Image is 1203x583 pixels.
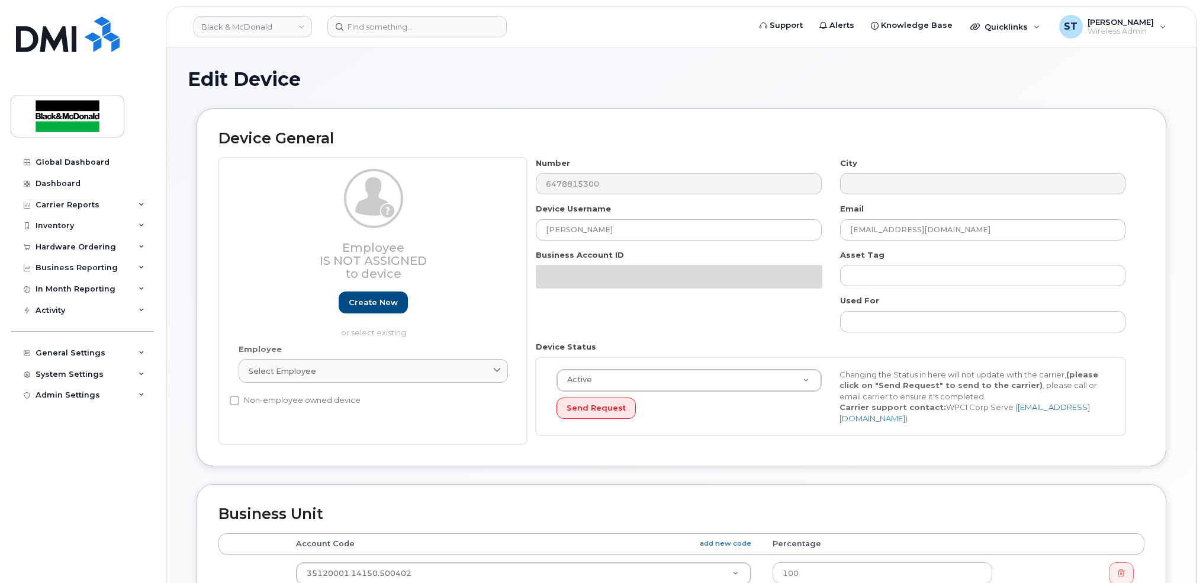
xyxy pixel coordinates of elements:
[557,398,636,419] button: Send Request
[840,158,857,169] label: City
[239,327,508,338] p: or select existing
[840,203,864,214] label: Email
[536,158,570,169] label: Number
[188,69,1175,89] h1: Edit Device
[840,295,879,306] label: Used For
[285,533,762,555] th: Account Code
[320,254,427,268] span: Is not assigned
[557,370,821,391] a: Active
[839,402,946,412] strong: Carrier support contact:
[700,539,751,549] a: add new code
[536,249,624,261] label: Business Account ID
[840,249,884,261] label: Asset Tag
[230,396,239,405] input: Non-employee owned device
[560,374,592,385] span: Active
[239,241,508,280] h3: Employee
[218,506,1144,523] h2: Business Unit
[249,366,316,377] span: Select employee
[239,359,508,383] a: Select employee
[218,130,1144,147] h2: Device General
[536,203,611,214] label: Device Username
[831,369,1114,424] div: Changing the Status in here will not update with the carrier, , please call or email carrier to e...
[339,291,408,313] a: Create new
[762,533,1003,555] th: Percentage
[239,344,282,355] label: Employee
[536,341,596,353] label: Device Status
[345,267,401,281] span: to device
[839,402,1090,423] a: [EMAIL_ADDRESS][DOMAIN_NAME]
[230,393,361,408] label: Non-employee owned device
[307,569,411,578] span: 35120001.14150.500402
